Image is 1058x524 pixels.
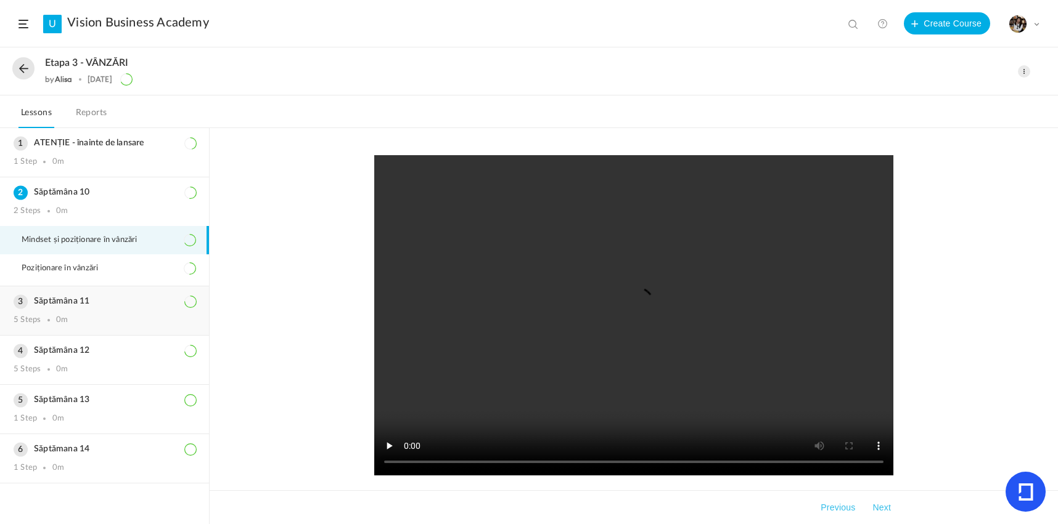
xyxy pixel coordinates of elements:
[14,395,195,405] h3: Săptămâna 13
[14,444,195,454] h3: Săptămana 14
[14,414,37,424] div: 1 Step
[1009,15,1027,33] img: tempimagehs7pti.png
[52,463,64,473] div: 0m
[14,365,41,374] div: 5 Steps
[870,500,893,515] button: Next
[56,365,68,374] div: 0m
[56,206,68,216] div: 0m
[67,15,209,30] a: Vision Business Academy
[56,315,68,325] div: 0m
[43,15,62,33] a: U
[22,235,153,245] span: Mindset și poziționare în vânzări
[14,138,195,148] h3: ATENȚIE - înainte de lansare
[45,57,128,69] span: Etapa 3 - VÂNZĂRI
[14,463,37,473] div: 1 Step
[14,157,37,167] div: 1 Step
[14,345,195,356] h3: Săptămâna 12
[14,206,41,216] div: 2 Steps
[52,414,64,424] div: 0m
[14,315,41,325] div: 5 Steps
[18,105,54,128] a: Lessons
[45,75,72,84] div: by
[904,12,990,34] button: Create Course
[88,75,112,84] div: [DATE]
[22,264,113,273] span: Poziționare în vânzări
[52,157,64,167] div: 0m
[14,296,195,307] h3: Săptămâna 11
[55,75,73,84] a: Alisa
[73,105,110,128] a: Reports
[14,187,195,198] h3: Săptămâna 10
[818,500,858,515] button: Previous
